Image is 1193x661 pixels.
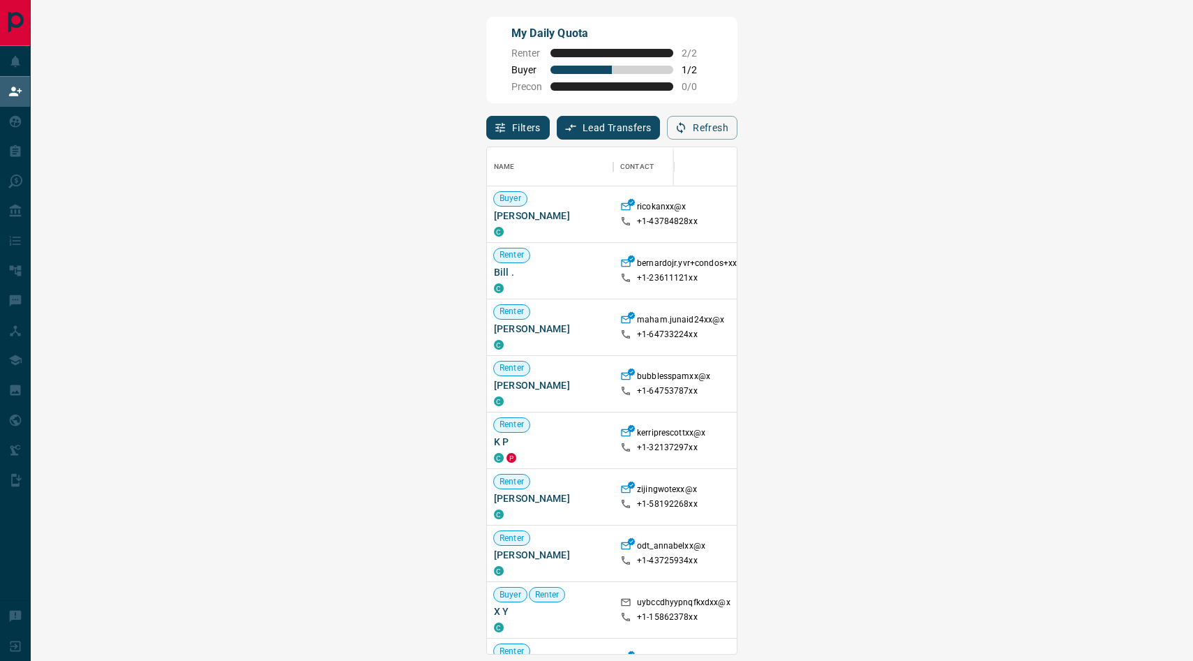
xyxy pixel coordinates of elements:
div: condos.ca [494,623,504,632]
div: condos.ca [494,340,504,350]
div: Name [487,147,613,186]
div: Contact [620,147,654,186]
span: Renter [494,646,530,658]
p: +1- 58192268xx [637,498,698,510]
div: condos.ca [494,227,504,237]
span: [PERSON_NAME] [494,548,606,562]
button: Refresh [667,116,737,140]
span: Precon [511,81,542,92]
div: condos.ca [494,453,504,463]
span: [PERSON_NAME] [494,491,606,505]
span: 1 / 2 [682,64,712,75]
span: Renter [494,476,530,488]
span: Buyer [494,589,527,601]
span: Renter [494,533,530,544]
span: Renter [494,419,530,431]
p: maham.junaid24xx@x [637,314,724,329]
span: Renter [494,362,530,374]
span: [PERSON_NAME] [494,378,606,392]
p: +1- 43784828xx [637,216,698,228]
div: condos.ca [494,283,504,293]
span: Bill . [494,265,606,279]
div: condos.ca [494,510,504,519]
button: Lead Transfers [557,116,661,140]
span: Buyer [511,64,542,75]
p: +1- 23611121xx [637,272,698,284]
p: +1- 43725934xx [637,555,698,567]
span: K P [494,435,606,449]
p: kerriprescottxx@x [637,427,705,442]
div: Name [494,147,515,186]
button: Filters [486,116,550,140]
span: Buyer [494,193,527,205]
span: [PERSON_NAME] [494,209,606,223]
span: 0 / 0 [682,81,712,92]
p: zijingwotexx@x [637,484,697,498]
p: odt_annabelxx@x [637,540,705,555]
p: My Daily Quota [511,25,712,42]
p: bubblesspamxx@x [637,371,710,385]
div: Contact [613,147,725,186]
p: +1- 15862378xx [637,611,698,623]
p: bernardojr.yvr+condos+xx@x [637,258,749,272]
span: [PERSON_NAME] [494,322,606,336]
span: Renter [494,249,530,261]
span: Renter [530,589,565,601]
span: Renter [494,306,530,318]
span: 2 / 2 [682,47,712,59]
p: uybccdhyypnqfkxdxx@x [637,597,730,611]
p: +1- 64753787xx [637,385,698,397]
p: +1- 64733224xx [637,329,698,341]
span: Renter [511,47,542,59]
div: condos.ca [494,396,504,406]
p: ricokanxx@x [637,201,686,216]
span: X Y [494,604,606,618]
div: property.ca [507,453,516,463]
div: condos.ca [494,566,504,576]
p: +1- 32137297xx [637,442,698,454]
